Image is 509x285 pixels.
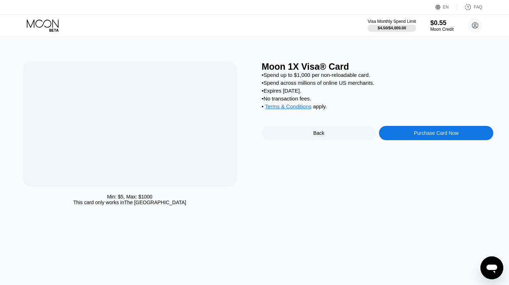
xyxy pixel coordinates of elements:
[262,103,494,111] div: • apply .
[73,200,186,205] div: This card only works in The [GEOGRAPHIC_DATA]
[379,126,493,140] div: Purchase Card Now
[262,88,494,94] div: • Expires [DATE].
[368,19,416,32] div: Visa Monthly Spend Limit$4.50/$4,000.00
[262,80,494,86] div: • Spend across millions of online US merchants.
[262,95,494,102] div: • No transaction fees.
[430,19,454,27] div: $0.55
[262,126,376,140] div: Back
[265,103,311,111] div: Terms & Conditions
[457,4,482,11] div: FAQ
[262,62,494,72] div: Moon 1X Visa® Card
[443,5,449,10] div: EN
[414,130,459,136] div: Purchase Card Now
[107,194,153,200] div: Min: $ 5 , Max: $ 1000
[480,256,503,279] iframe: Button to launch messaging window
[368,19,416,24] div: Visa Monthly Spend Limit
[430,27,454,32] div: Moon Credit
[262,72,494,78] div: • Spend up to $1,000 per non-reloadable card.
[313,130,324,136] div: Back
[435,4,457,11] div: EN
[430,19,454,32] div: $0.55Moon Credit
[378,26,406,30] div: $4.50 / $4,000.00
[265,103,311,109] span: Terms & Conditions
[474,5,482,10] div: FAQ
